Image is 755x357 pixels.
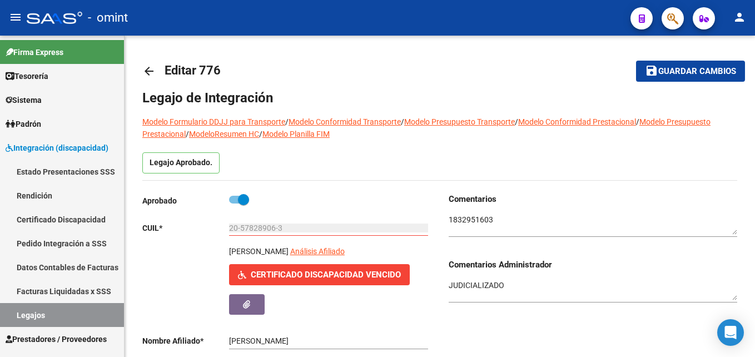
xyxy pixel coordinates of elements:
[142,195,229,207] p: Aprobado
[733,11,746,24] mat-icon: person
[636,61,745,81] button: Guardar cambios
[9,11,22,24] mat-icon: menu
[165,63,221,77] span: Editar 776
[6,94,42,106] span: Sistema
[6,70,48,82] span: Tesorería
[6,142,108,154] span: Integración (discapacidad)
[6,333,107,345] span: Prestadores / Proveedores
[658,67,736,77] span: Guardar cambios
[518,117,636,126] a: Modelo Conformidad Prestacional
[142,222,229,234] p: CUIL
[88,6,128,30] span: - omint
[142,152,220,173] p: Legajo Aprobado.
[189,130,259,138] a: ModeloResumen HC
[449,193,737,205] h3: Comentarios
[142,65,156,78] mat-icon: arrow_back
[645,64,658,77] mat-icon: save
[404,117,515,126] a: Modelo Presupuesto Transporte
[262,130,330,138] a: Modelo Planilla FIM
[289,117,401,126] a: Modelo Conformidad Transporte
[142,89,737,107] h1: Legajo de Integración
[717,319,744,346] div: Open Intercom Messenger
[142,335,229,347] p: Nombre Afiliado
[251,270,401,280] span: Certificado Discapacidad Vencido
[449,259,737,271] h3: Comentarios Administrador
[290,247,345,256] span: Análisis Afiliado
[6,118,41,130] span: Padrón
[142,117,285,126] a: Modelo Formulario DDJJ para Transporte
[6,46,63,58] span: Firma Express
[229,264,410,285] button: Certificado Discapacidad Vencido
[229,245,289,257] p: [PERSON_NAME]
